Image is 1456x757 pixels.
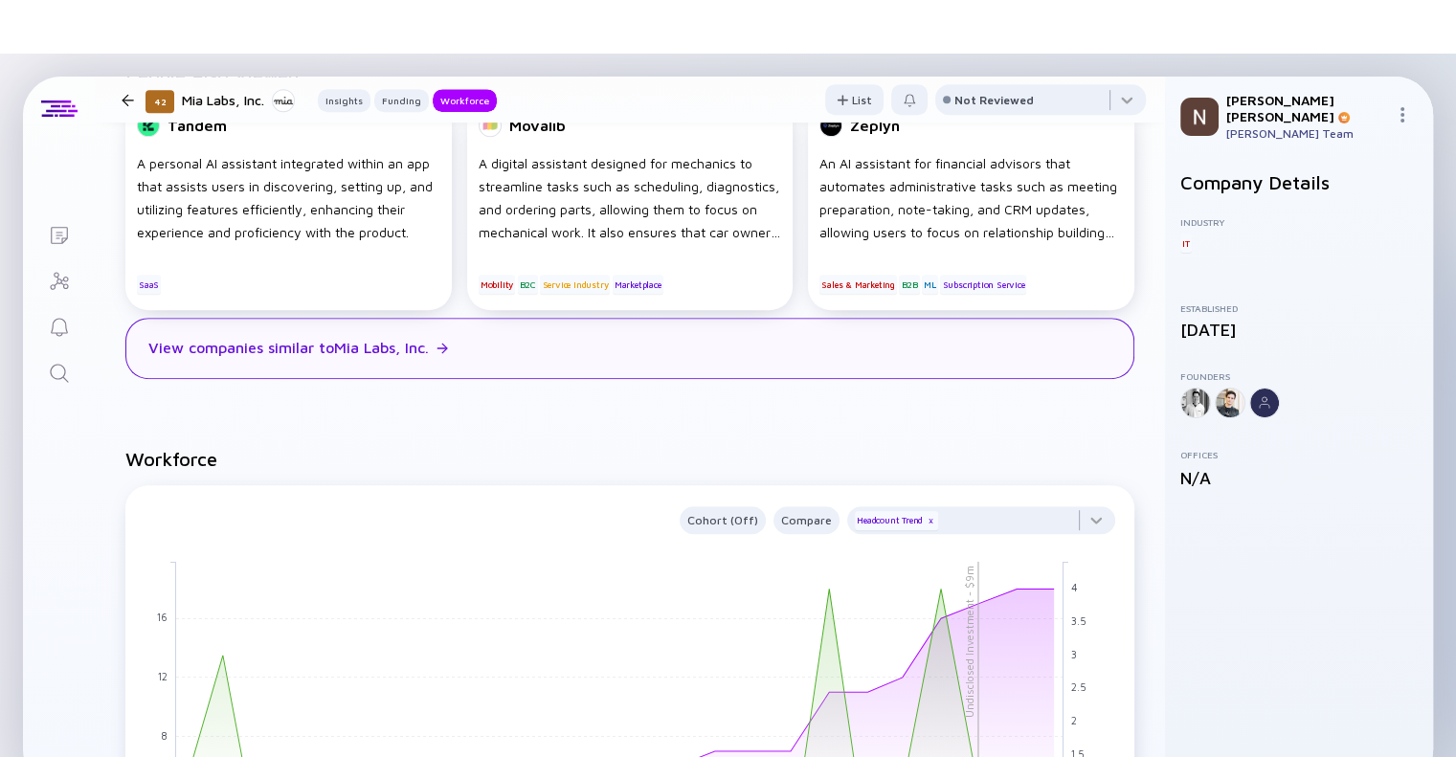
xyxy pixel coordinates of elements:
div: Established [1180,302,1418,314]
div: Insights [318,91,370,110]
div: Not Reviewed [954,93,1034,107]
a: TandemA personal AI assistant integrated within an app that assists users in discovering, setting... [125,100,452,318]
button: Compare [773,506,840,534]
div: Mia Labs, Inc. [182,88,295,112]
tspan: 4 [1071,582,1078,594]
div: Mobility [479,275,515,294]
div: B2C [518,275,538,294]
button: Workforce [433,89,497,112]
div: x [925,515,936,526]
tspan: 12 [158,670,168,682]
tspan: 3.5 [1071,614,1086,627]
div: Service Industry [540,275,610,294]
h2: Company Details [1180,171,1418,193]
div: Workforce [433,91,497,110]
tspan: 16 [157,611,168,623]
div: Zeplyn [850,117,900,134]
a: Reminders [23,302,95,348]
div: Marketplace [613,275,663,294]
div: [PERSON_NAME] [PERSON_NAME] [1226,92,1387,124]
div: Cohort (Off) [680,509,766,531]
div: Sales & Marketing [819,275,897,294]
div: ML [922,275,938,294]
div: [PERSON_NAME] Team [1226,126,1387,141]
div: Funding [374,91,429,110]
a: MovalibA digital assistant designed for mechanics to streamline tasks such as scheduling, diagnos... [467,100,794,318]
div: IT [1180,234,1192,253]
div: Offices [1180,449,1418,460]
div: [DATE] [1180,320,1418,340]
button: Funding [374,89,429,112]
div: List [825,85,884,115]
div: View companies similar to Mia Labs, Inc. [148,339,429,356]
div: Compare [773,509,840,531]
button: List [825,84,884,115]
div: SaaS [137,275,161,294]
a: ZeplynAn AI assistant for financial advisors that automates administrative tasks such as meeting ... [808,100,1134,318]
div: An AI assistant for financial advisors that automates administrative tasks such as meeting prepar... [819,152,1123,244]
div: A personal AI assistant integrated within an app that assists users in discovering, setting up, a... [137,152,440,244]
div: Headcount Trend [855,511,938,530]
div: N/A [1180,468,1418,488]
tspan: 8 [161,729,168,742]
div: Founders [1180,370,1418,382]
div: Subscription Service [940,275,1026,294]
a: Investor Map [23,256,95,302]
div: B2B [899,275,919,294]
a: Lists [23,211,95,256]
div: Tandem [168,117,227,134]
div: Industry [1180,216,1418,228]
img: Menu [1395,107,1410,122]
a: Search [23,348,95,394]
tspan: 2.5 [1071,681,1086,694]
h2: Workforce [125,448,1134,470]
button: Cohort (Off) [680,506,766,534]
div: Movalib [509,117,566,134]
img: Nikki Profile Picture [1180,98,1219,136]
div: A digital assistant designed for mechanics to streamline tasks such as scheduling, diagnostics, a... [479,152,782,244]
button: Insights [318,89,370,112]
tspan: 2 [1071,714,1077,726]
tspan: 3 [1071,648,1077,660]
div: 42 [146,90,174,113]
